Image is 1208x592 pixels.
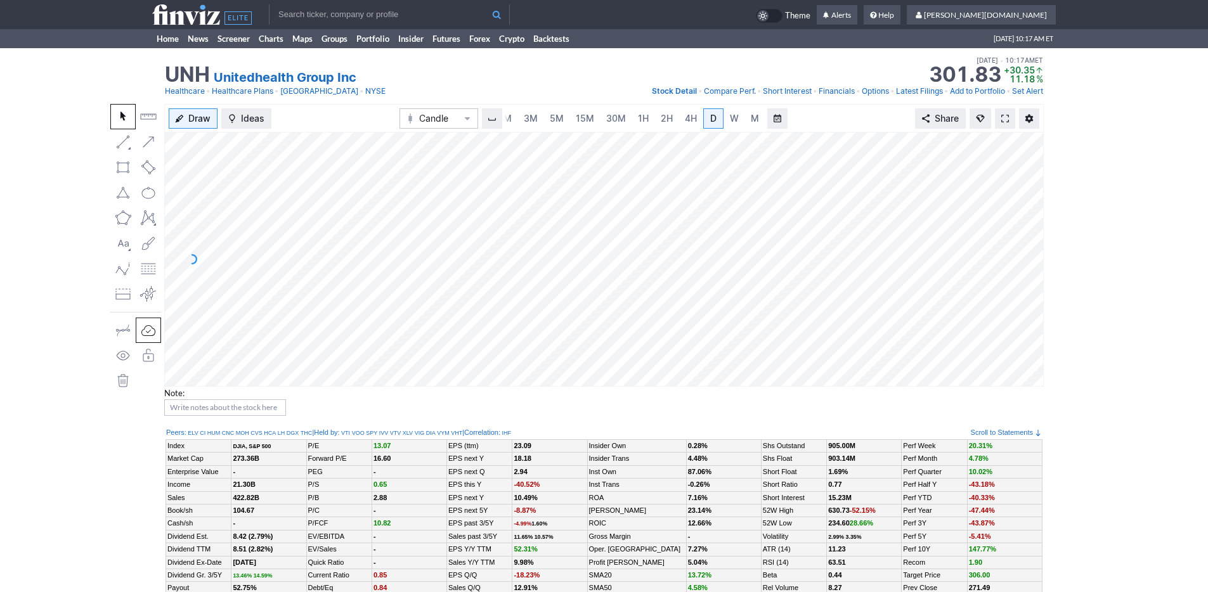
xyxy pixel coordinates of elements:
button: Chart Settings [1019,108,1039,129]
td: Insider Own [587,440,686,453]
span: Share [935,112,959,125]
a: IVV [379,429,389,437]
span: 30M [606,113,626,124]
a: VTI [341,429,350,437]
b: - [233,519,235,527]
a: Charts [254,29,288,48]
a: 4H [679,108,703,129]
span: 0.85 [373,571,387,579]
b: 11.23 [828,545,846,553]
small: 1.60% [514,520,547,527]
a: CNC [222,429,235,437]
button: Hide drawings [110,343,136,368]
td: EPS next Y [447,453,512,465]
span: • [698,85,703,98]
td: Perf 10Y [902,543,967,556]
td: Sales past 3/5Y [447,530,512,543]
a: Groups [317,29,352,48]
b: 0.28% [688,442,708,449]
h1: UNH [165,65,210,85]
b: 5.04% [688,558,708,566]
b: 8.27 [828,584,841,591]
td: Quick Ratio [306,556,372,569]
button: Chart Type [399,108,478,129]
td: EV/Sales [306,543,372,556]
a: [GEOGRAPHIC_DATA] [280,85,358,98]
a: Alerts [817,5,857,25]
span: [PERSON_NAME][DOMAIN_NAME] [924,10,1047,20]
b: 12.91% [514,584,537,591]
a: Set Alert [1012,85,1043,98]
a: 5M [544,108,569,129]
button: Ideas [221,108,271,129]
button: Interval [482,108,502,129]
td: Forward P/E [306,453,372,465]
button: Anchored VWAP [136,281,161,307]
span: +30.35 [1004,65,1035,75]
a: 8.51 (2.82%) [233,545,273,553]
a: Dividend Ex-Date [167,558,222,566]
td: Inst Trans [587,479,686,491]
span: Stock Detail [652,86,697,96]
b: 8.42 (2.79%) [233,532,273,540]
button: Measure [136,104,161,129]
button: XABCD [136,205,161,231]
a: Unitedhealth Group Inc [214,68,356,86]
span: • [757,85,762,98]
td: Shs Float [761,453,826,465]
span: • [1000,56,1003,64]
span: • [360,85,364,98]
td: EPS this Y [447,479,512,491]
a: Portfolio [352,29,394,48]
span: 10.02% [969,468,992,475]
a: News [183,29,213,48]
span: 14.59% [254,572,273,579]
td: Perf Week [902,440,967,453]
button: Share [915,108,966,129]
a: D [703,108,724,129]
td: Sales Y/Y TTM [447,556,512,569]
td: EPS (ttm) [447,440,512,453]
a: Scroll to Statements [971,428,1042,436]
b: - [373,532,376,540]
span: 306.00 [969,571,990,579]
span: Draw [188,112,211,125]
span: -40.52% [514,480,540,488]
a: Crypto [495,29,529,48]
span: Ideas [241,112,264,125]
a: Futures [428,29,465,48]
input: Search ticker, company or profile [269,4,510,25]
b: 0.44 [828,571,841,579]
a: 13.46% 14.59% [233,571,272,579]
b: 0.77 [828,480,841,488]
b: 422.82B [233,494,259,501]
td: Cash/sh [166,517,231,530]
span: 13.07 [373,442,391,449]
td: EPS Y/Y TTM [447,543,512,556]
a: MOH [236,429,249,437]
span: 10.82 [373,519,391,527]
span: -4.99% [514,520,531,527]
a: 52.75% [233,584,256,591]
b: 16.60 [373,454,391,462]
a: Add to Portfolio [950,85,1005,98]
span: 4.78% [969,454,989,462]
a: 15.23M [828,494,852,501]
b: 903.14M [828,454,855,462]
td: Perf YTD [902,491,967,504]
td: P/B [306,491,372,504]
small: 2.99% 3.35% [828,534,861,540]
td: Current Ratio [306,569,372,581]
span: % [1036,74,1043,84]
a: VYM [437,429,450,437]
td: [PERSON_NAME] [587,504,686,517]
button: Mouse [110,104,136,129]
b: 4.48% [688,454,708,462]
span: 13.46% [233,572,252,579]
button: Drawing mode: Single [110,318,136,343]
b: 104.67 [233,506,254,514]
span: 5M [550,113,564,124]
button: Elliott waves [110,256,136,281]
a: Theme [756,9,810,23]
